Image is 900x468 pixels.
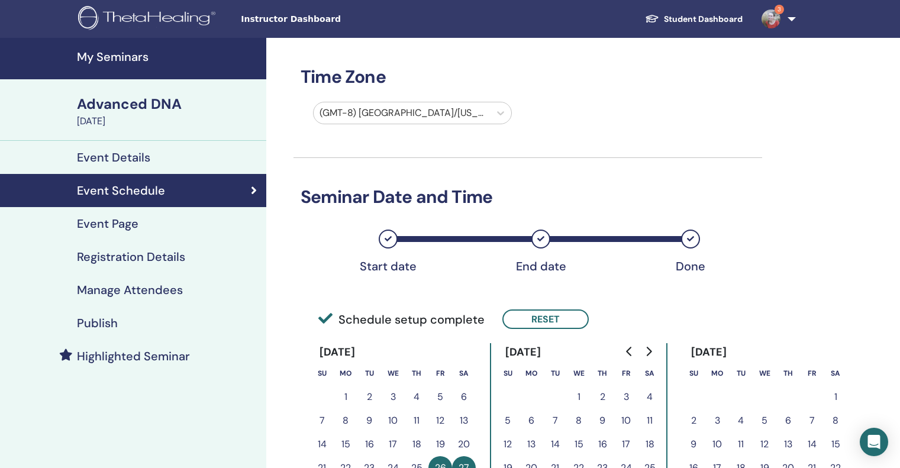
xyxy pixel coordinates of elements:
button: 4 [638,385,662,409]
button: 7 [800,409,824,433]
a: Advanced DNA[DATE] [70,94,266,128]
button: 1 [567,385,591,409]
th: Sunday [496,362,520,385]
button: 11 [638,409,662,433]
button: 6 [452,385,476,409]
button: 12 [428,409,452,433]
h4: Manage Attendees [77,283,183,297]
button: 13 [520,433,543,456]
th: Saturday [452,362,476,385]
div: Open Intercom Messenger [860,428,888,456]
button: 2 [682,409,705,433]
button: 15 [567,433,591,456]
button: 13 [452,409,476,433]
button: Reset [502,309,589,329]
span: Instructor Dashboard [241,13,418,25]
th: Tuesday [729,362,753,385]
th: Saturday [638,362,662,385]
button: 18 [405,433,428,456]
h3: Time Zone [293,66,762,88]
th: Wednesday [753,362,776,385]
span: 3 [775,5,784,14]
button: 15 [334,433,357,456]
div: Advanced DNA [77,94,259,114]
div: [DATE] [77,114,259,128]
button: 9 [682,433,705,456]
button: 2 [357,385,381,409]
div: Start date [359,259,418,273]
button: 4 [729,409,753,433]
button: 3 [614,385,638,409]
button: 9 [591,409,614,433]
button: 8 [567,409,591,433]
h3: Seminar Date and Time [293,186,762,208]
button: 11 [729,433,753,456]
button: 10 [381,409,405,433]
button: 3 [381,385,405,409]
th: Friday [800,362,824,385]
button: 8 [334,409,357,433]
button: 5 [496,409,520,433]
button: 6 [776,409,800,433]
button: 17 [381,433,405,456]
h4: My Seminars [77,50,259,64]
th: Thursday [405,362,428,385]
th: Friday [428,362,452,385]
button: 2 [591,385,614,409]
h4: Highlighted Seminar [77,349,190,363]
th: Monday [334,362,357,385]
button: 7 [310,409,334,433]
th: Monday [520,362,543,385]
div: Done [661,259,720,273]
button: 20 [452,433,476,456]
button: 7 [543,409,567,433]
button: 19 [428,433,452,456]
th: Sunday [682,362,705,385]
th: Tuesday [543,362,567,385]
button: 5 [428,385,452,409]
button: 5 [753,409,776,433]
div: End date [511,259,570,273]
button: 3 [705,409,729,433]
button: 1 [334,385,357,409]
button: 18 [638,433,662,456]
h4: Publish [77,316,118,330]
div: [DATE] [310,343,365,362]
div: [DATE] [682,343,737,362]
button: 14 [543,433,567,456]
button: 13 [776,433,800,456]
h4: Registration Details [77,250,185,264]
h4: Event Schedule [77,183,165,198]
button: 9 [357,409,381,433]
img: graduation-cap-white.svg [645,14,659,24]
button: 11 [405,409,428,433]
button: 14 [800,433,824,456]
button: 16 [591,433,614,456]
button: 10 [614,409,638,433]
img: default.jpg [762,9,780,28]
th: Saturday [824,362,847,385]
th: Monday [705,362,729,385]
button: Go to next month [639,340,658,363]
button: 10 [705,433,729,456]
button: 14 [310,433,334,456]
button: Go to previous month [620,340,639,363]
button: 8 [824,409,847,433]
th: Thursday [776,362,800,385]
div: [DATE] [496,343,551,362]
button: 4 [405,385,428,409]
button: 12 [496,433,520,456]
th: Tuesday [357,362,381,385]
h4: Event Details [77,150,150,164]
th: Thursday [591,362,614,385]
th: Friday [614,362,638,385]
button: 15 [824,433,847,456]
img: logo.png [78,6,220,33]
button: 6 [520,409,543,433]
a: Student Dashboard [636,8,752,30]
button: 17 [614,433,638,456]
span: Schedule setup complete [318,311,485,328]
button: 12 [753,433,776,456]
th: Wednesday [567,362,591,385]
th: Sunday [310,362,334,385]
